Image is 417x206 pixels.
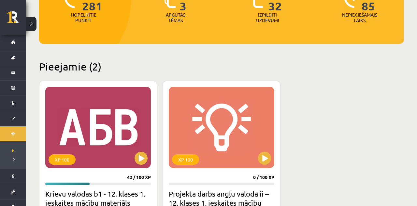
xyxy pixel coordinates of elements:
div: XP 100 [49,154,76,165]
p: Nopelnītie punkti [71,12,96,23]
p: Apgūtās tēmas [163,12,188,23]
p: Izpildīti uzdevumi [255,12,280,23]
a: Rīgas 1. Tālmācības vidusskola [7,11,26,28]
p: Nepieciešamais laiks [342,12,377,23]
h2: Pieejamie (2) [39,60,404,73]
div: XP 100 [172,154,199,165]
